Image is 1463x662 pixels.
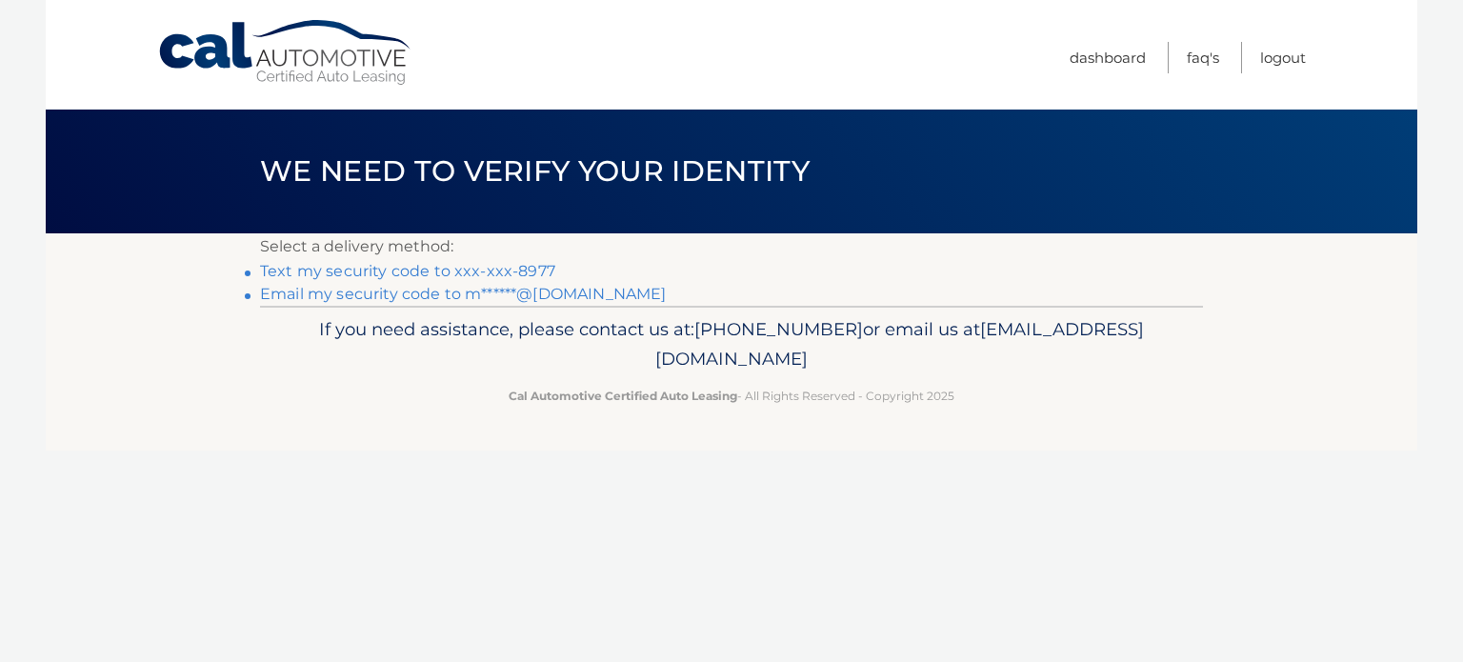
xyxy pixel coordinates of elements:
a: Logout [1260,42,1306,73]
a: Text my security code to xxx-xxx-8977 [260,262,555,280]
a: Email my security code to m******@[DOMAIN_NAME] [260,285,667,303]
a: Dashboard [1070,42,1146,73]
p: - All Rights Reserved - Copyright 2025 [272,386,1191,406]
a: FAQ's [1187,42,1219,73]
span: [PHONE_NUMBER] [694,318,863,340]
span: We need to verify your identity [260,153,810,189]
a: Cal Automotive [157,19,414,87]
p: Select a delivery method: [260,233,1203,260]
p: If you need assistance, please contact us at: or email us at [272,314,1191,375]
strong: Cal Automotive Certified Auto Leasing [509,389,737,403]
